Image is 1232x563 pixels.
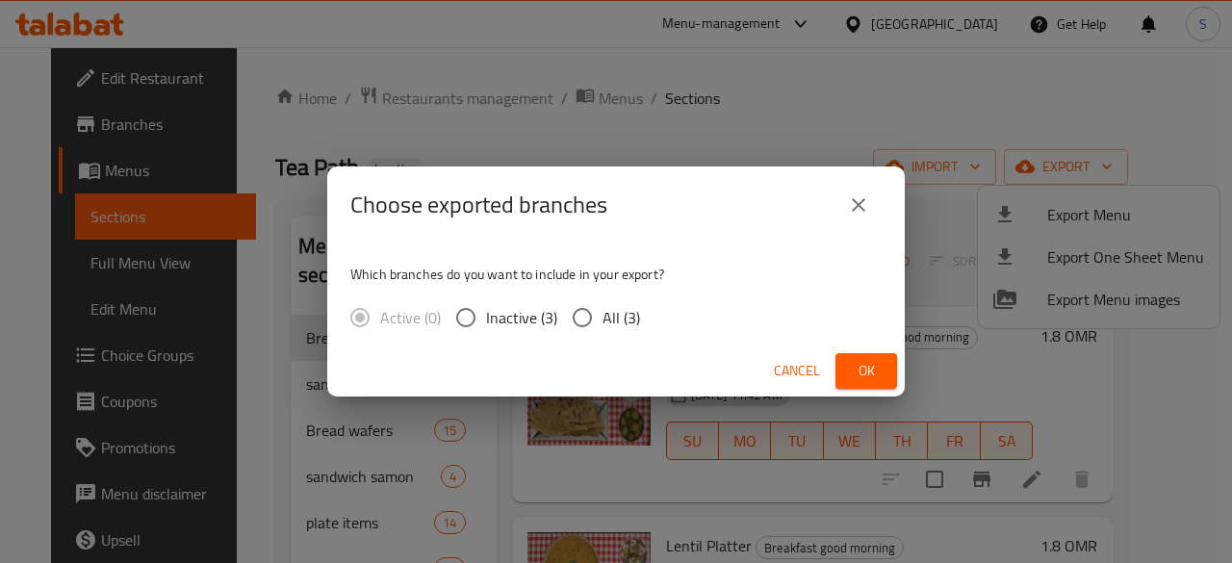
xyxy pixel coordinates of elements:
span: Ok [851,359,882,383]
span: All (3) [603,306,640,329]
span: Cancel [774,359,820,383]
button: Cancel [766,353,828,389]
p: Which branches do you want to include in your export? [350,265,882,284]
h2: Choose exported branches [350,190,607,220]
span: Active (0) [380,306,441,329]
span: Inactive (3) [486,306,557,329]
button: close [835,182,882,228]
button: Ok [835,353,897,389]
